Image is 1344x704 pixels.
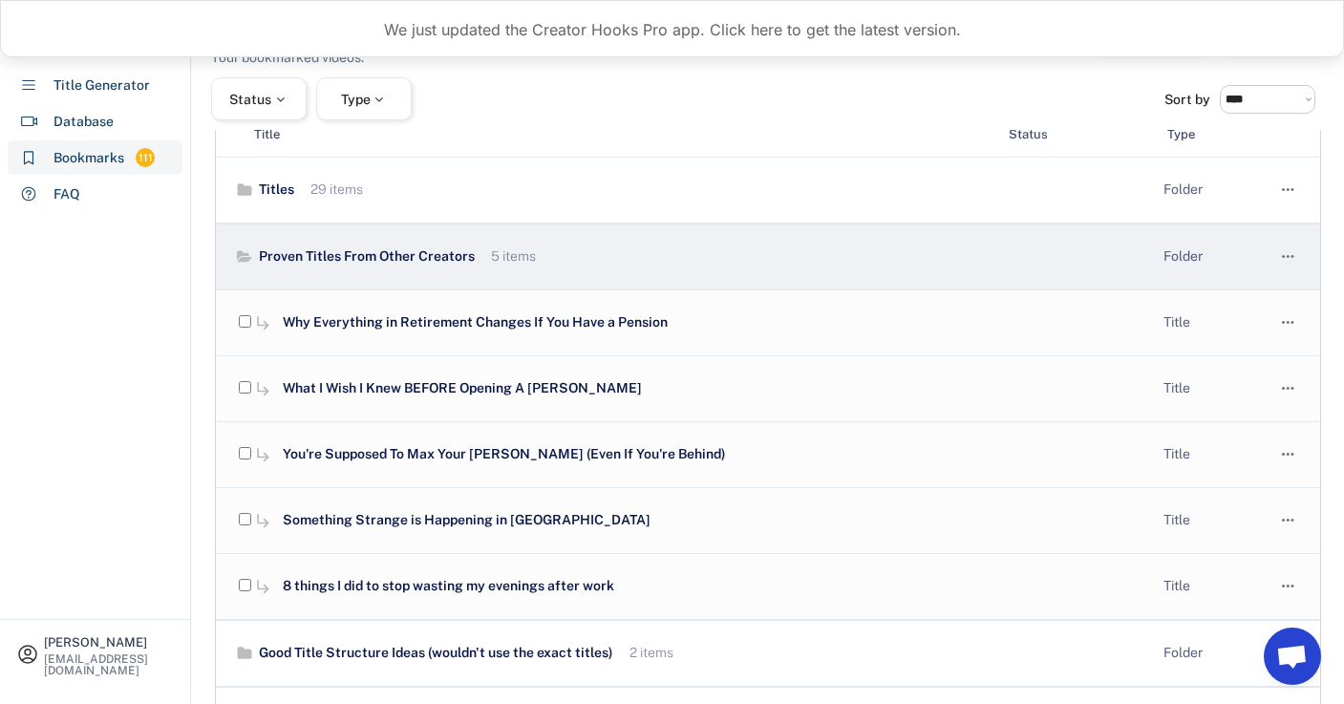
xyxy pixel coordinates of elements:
[254,247,475,267] div: Proven Titles From Other Creators
[53,148,124,168] div: Bookmarks
[53,184,80,204] div: FAQ
[229,93,288,106] div: Status
[1167,126,1263,143] div: Type
[44,636,174,649] div: [PERSON_NAME]
[1278,177,1297,203] button: 
[254,126,280,143] div: Title
[1282,444,1294,464] text: 
[1264,628,1321,685] a: Open chat
[1163,511,1259,530] div: Title
[53,112,114,132] div: Database
[341,93,388,106] div: Type
[254,577,273,596] button: subdirectory_arrow_right
[1163,577,1259,596] div: Title
[1282,510,1294,530] text: 
[1163,644,1259,663] div: Folder
[1282,180,1294,200] text: 
[1282,576,1294,596] text: 
[254,379,273,398] button: subdirectory_arrow_right
[278,577,990,596] div: 8 things I did to stop wasting my evenings after work
[211,48,364,68] div: Your bookmarked videos.
[254,313,273,332] button: subdirectory_arrow_right
[1278,573,1297,600] button: 
[1278,441,1297,468] button: 
[254,445,273,464] button: subdirectory_arrow_right
[1163,247,1259,267] div: Folder
[1282,312,1294,332] text: 
[1278,507,1297,534] button: 
[254,511,273,530] button: subdirectory_arrow_right
[278,445,990,464] div: You're Supposed To Max Your [PERSON_NAME] (Even If You're Behind)
[1163,379,1259,398] div: Title
[1163,313,1259,332] div: Title
[254,181,294,200] div: Titles
[1278,375,1297,402] button: 
[1278,309,1297,336] button: 
[1163,181,1259,200] div: Folder
[625,644,673,663] div: 2 items
[1278,244,1297,270] button: 
[1282,378,1294,398] text: 
[486,247,536,267] div: 5 items
[278,313,990,332] div: Why Everything in Retirement Changes If You Have a Pension
[278,379,990,398] div: What I Wish I Knew BEFORE Opening A [PERSON_NAME]
[1163,445,1259,464] div: Title
[44,653,174,676] div: [EMAIL_ADDRESS][DOMAIN_NAME]
[1164,93,1210,106] div: Sort by
[53,75,150,96] div: Title Generator
[306,181,363,200] div: 29 items
[1282,246,1294,267] text: 
[278,511,990,530] div: Something Strange is Happening in [GEOGRAPHIC_DATA]
[254,644,613,663] div: Good Title Structure Ideas (wouldn't use the exact titles)
[1009,126,1152,143] div: Status
[136,150,155,166] div: 111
